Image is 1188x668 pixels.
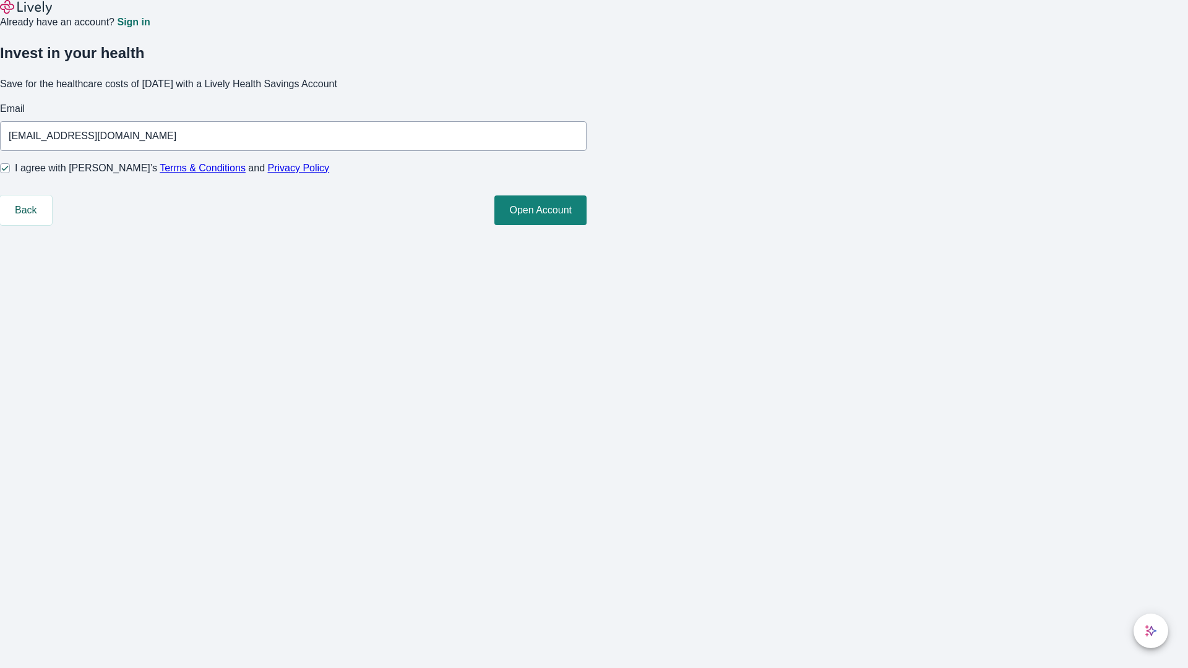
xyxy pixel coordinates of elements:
a: Sign in [117,17,150,27]
span: I agree with [PERSON_NAME]’s and [15,161,329,176]
button: Open Account [494,195,587,225]
a: Privacy Policy [268,163,330,173]
svg: Lively AI Assistant [1145,625,1157,637]
a: Terms & Conditions [160,163,246,173]
button: chat [1134,614,1168,648]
